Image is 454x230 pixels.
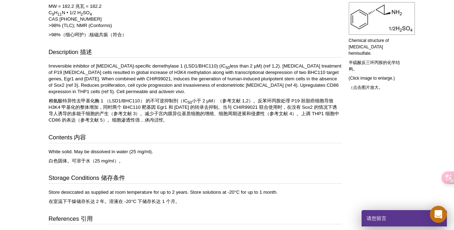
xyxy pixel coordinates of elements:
div: Open Intercom Messenger [430,206,447,223]
i: 体内活性 [144,117,163,123]
span: 请您留言 [366,210,386,226]
font: 在室温下干燥储存长达 2 年。溶液在 -20°C 下储存长达 1 个月。 [49,199,180,204]
p: Irreversible inhibitor of [MEDICAL_DATA]-specific demethylase 1 (LSD1/BHC110) (IC less than 2 µM)... [49,63,342,126]
font: 内容 [74,134,86,141]
font: 赖氨酸特异性去甲基化酶 1 （LSD1/BHC110） 的不可逆抑制剂（IC 小于 2 μM）（参考文献 1,2）。反苯环丙胺处理 P19 胚胎癌细胞导致 H3K4 甲基化的整体增加，同时两个 ... [49,98,339,123]
h3: Contents [49,133,342,143]
font: 引用 [81,215,93,222]
font: 白色固体。可溶于水（25 mg/ml）。 [49,158,123,164]
sub: 11 [58,12,62,16]
p: MW = 182.2 C H N • 1/2 H SO CAS [PHONE_NUMBER] >98% (TLC); NMR (Conforms) [49,3,342,41]
sub: 9 [52,12,54,16]
h3: References [49,215,342,225]
sub: 50 [188,100,192,105]
i: in vivo [171,89,184,94]
sub: 4 [90,12,92,16]
h3: Description [49,48,342,58]
p: Chemical structure of [MEDICAL_DATA] hemisulfate. (Click image to enlarge.) [349,37,406,93]
font: 描述 [80,49,92,55]
font: （点击图片放大。 [349,85,383,90]
p: White solid. May be dissolved in water (25 mg/ml). [49,149,342,167]
img: Chemical structure of Tranylcypromine hemisulfate. [349,2,415,35]
font: 储存条件 [101,175,125,181]
font: 兆瓦 = 182.2 [75,4,102,9]
p: Store desiccated as supplied at room temperature for up to 2 years. Store solutions at -20°C for ... [49,189,342,208]
font: >98%（细心呵护）;核磁共振（符合） [49,32,127,37]
h3: Storage Conditions [49,174,342,184]
sub: 50 [225,65,230,70]
font: 半硫酸反三环丙胺的化学结构。 [349,60,400,71]
sub: 2 [81,12,83,16]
